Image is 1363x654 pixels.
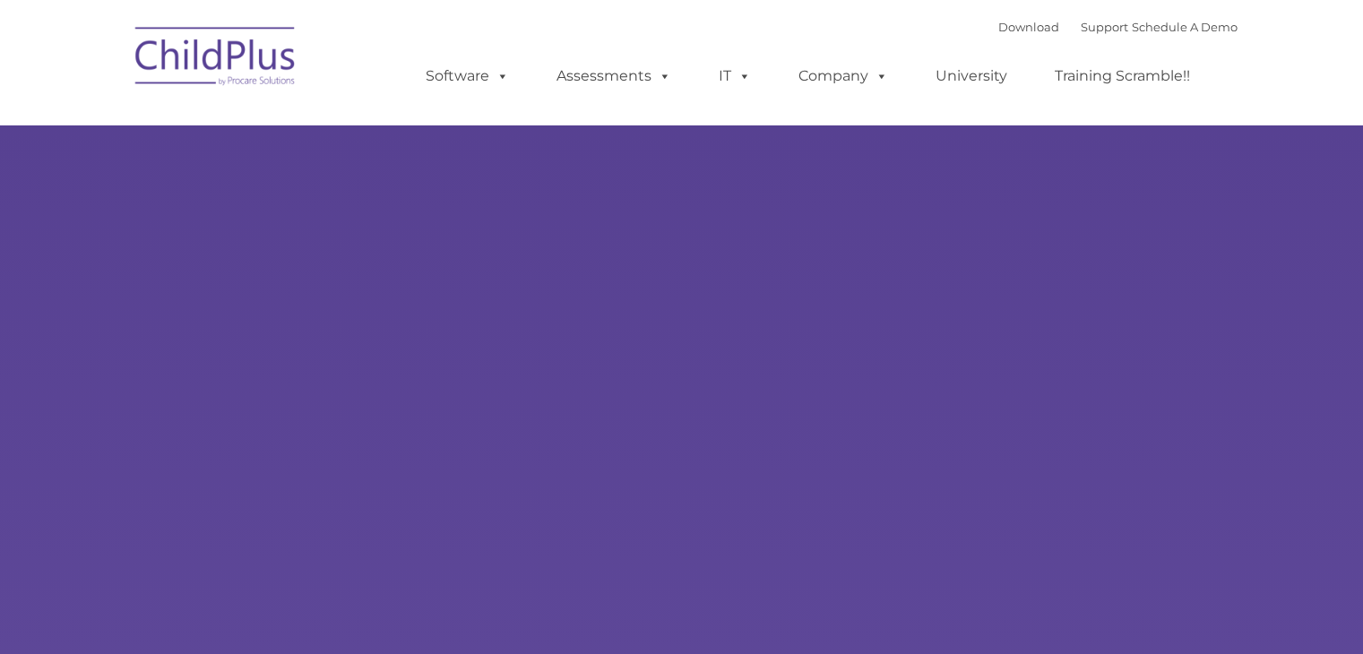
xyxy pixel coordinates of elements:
a: Support [1081,20,1128,34]
a: IT [701,58,769,94]
a: Schedule A Demo [1132,20,1238,34]
a: Assessments [539,58,689,94]
a: Download [998,20,1059,34]
a: University [918,58,1025,94]
font: | [998,20,1238,34]
a: Training Scramble!! [1037,58,1208,94]
a: Software [408,58,527,94]
img: ChildPlus by Procare Solutions [126,14,306,104]
a: Company [781,58,906,94]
